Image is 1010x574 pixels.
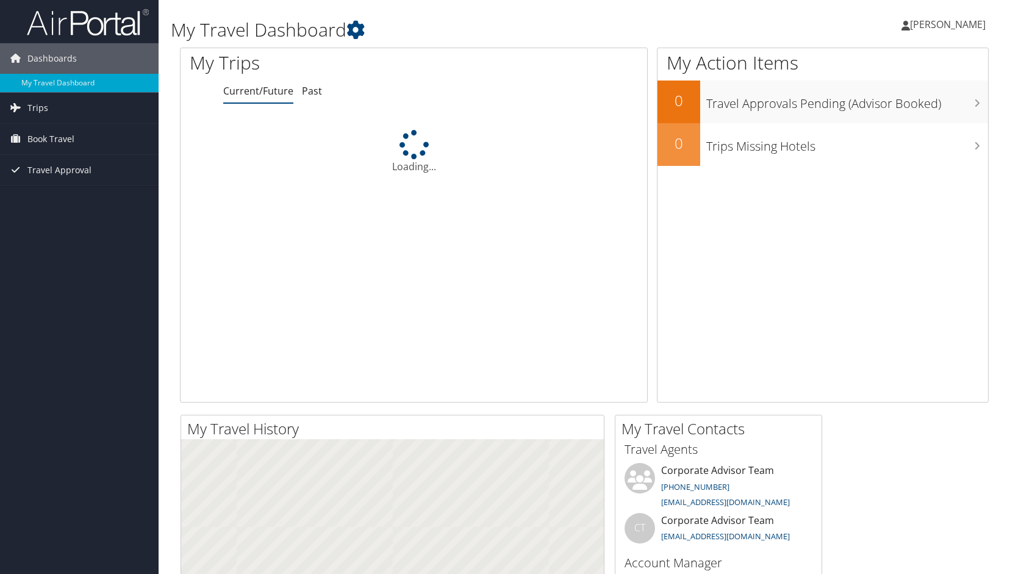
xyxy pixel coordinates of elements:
[706,132,988,155] h3: Trips Missing Hotels
[625,513,655,544] div: CT
[187,418,604,439] h2: My Travel History
[657,133,700,154] h2: 0
[661,481,729,492] a: [PHONE_NUMBER]
[181,130,647,174] div: Loading...
[657,90,700,111] h2: 0
[706,89,988,112] h3: Travel Approvals Pending (Advisor Booked)
[657,81,988,123] a: 0Travel Approvals Pending (Advisor Booked)
[910,18,986,31] span: [PERSON_NAME]
[27,8,149,37] img: airportal-logo.png
[223,84,293,98] a: Current/Future
[901,6,998,43] a: [PERSON_NAME]
[625,441,812,458] h3: Travel Agents
[661,531,790,542] a: [EMAIL_ADDRESS][DOMAIN_NAME]
[171,17,722,43] h1: My Travel Dashboard
[657,50,988,76] h1: My Action Items
[27,124,74,154] span: Book Travel
[27,155,91,185] span: Travel Approval
[621,418,822,439] h2: My Travel Contacts
[27,93,48,123] span: Trips
[618,463,818,513] li: Corporate Advisor Team
[302,84,322,98] a: Past
[618,513,818,553] li: Corporate Advisor Team
[27,43,77,74] span: Dashboards
[661,497,790,508] a: [EMAIL_ADDRESS][DOMAIN_NAME]
[657,123,988,166] a: 0Trips Missing Hotels
[625,554,812,572] h3: Account Manager
[190,50,443,76] h1: My Trips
